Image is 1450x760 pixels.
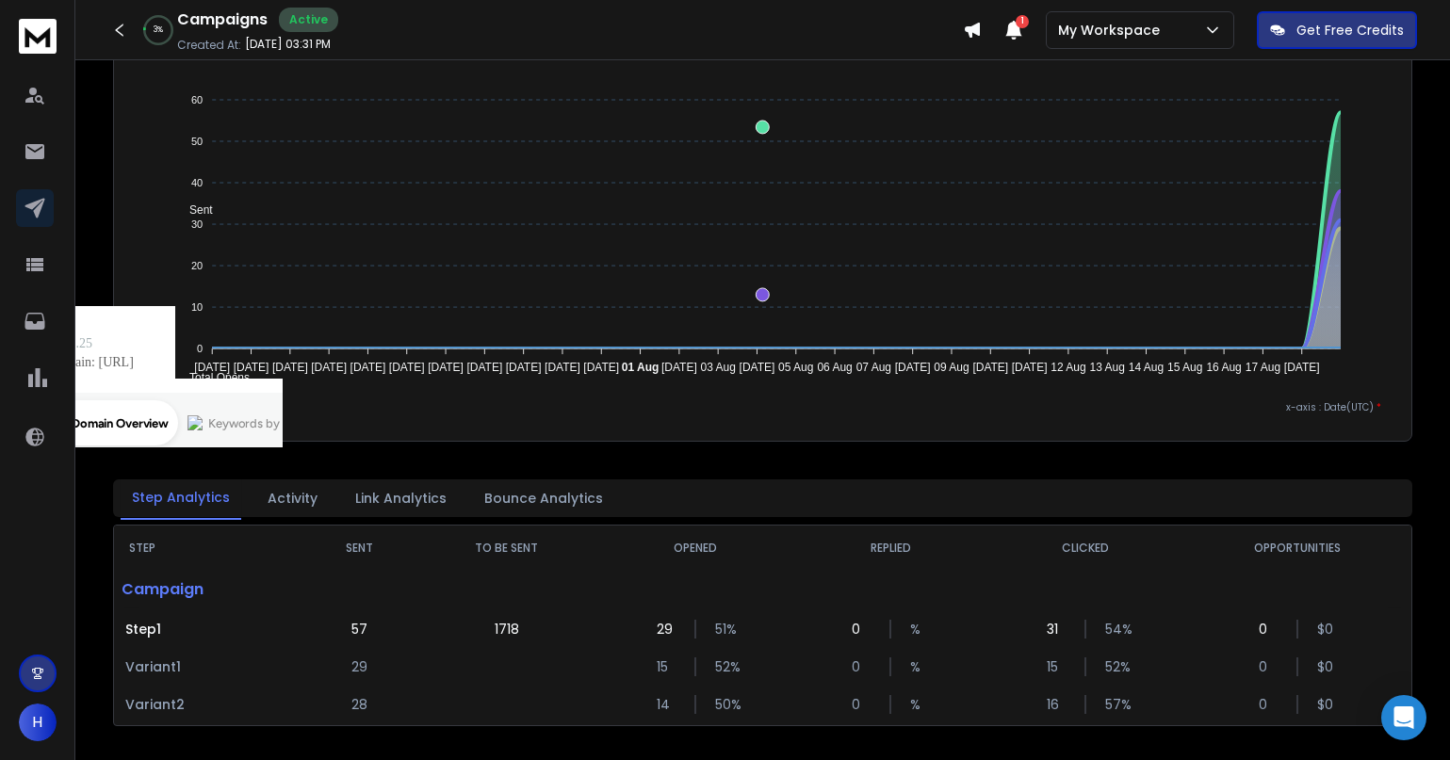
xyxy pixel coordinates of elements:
[1207,361,1242,374] tspan: 16 Aug
[177,8,268,31] h1: Campaigns
[208,111,318,123] div: Keywords by Traffic
[175,203,213,217] span: Sent
[428,361,464,374] tspan: [DATE]
[1105,620,1124,639] p: 54 %
[1167,361,1202,374] tspan: 15 Aug
[72,111,169,123] div: Domain Overview
[910,657,929,676] p: %
[415,526,597,571] th: TO BE SENT
[545,361,580,374] tspan: [DATE]
[351,695,367,714] p: 28
[125,620,292,639] p: Step 1
[895,361,931,374] tspan: [DATE]
[191,301,203,313] tspan: 10
[194,361,230,374] tspan: [DATE]
[1047,695,1066,714] p: 16
[1296,21,1404,40] p: Get Free Credits
[1284,361,1320,374] tspan: [DATE]
[856,361,891,374] tspan: 07 Aug
[715,695,734,714] p: 50 %
[622,361,660,374] tspan: 01 Aug
[344,477,458,519] button: Link Analytics
[114,571,303,608] p: Campaign
[852,695,871,714] p: 0
[191,177,203,188] tspan: 40
[30,30,45,45] img: logo_orange.svg
[466,361,502,374] tspan: [DATE]
[191,218,203,230] tspan: 30
[1257,11,1417,49] button: Get Free Credits
[114,526,303,571] th: STEP
[700,361,735,374] tspan: 03 Aug
[303,526,415,571] th: SENT
[49,49,134,64] div: Domain: [URL]
[53,30,92,45] div: v 4.0.25
[1051,361,1085,374] tspan: 12 Aug
[1183,526,1411,571] th: OPPORTUNITIES
[657,620,676,639] p: 29
[793,526,988,571] th: REPLIED
[279,8,338,32] div: Active
[175,371,250,384] span: Total Opens
[51,109,66,124] img: tab_domain_overview_orange.svg
[506,361,542,374] tspan: [DATE]
[910,620,929,639] p: %
[1058,21,1167,40] p: My Workspace
[350,361,385,374] tspan: [DATE]
[778,361,813,374] tspan: 05 Aug
[1259,695,1278,714] p: 0
[1105,657,1124,676] p: 52 %
[233,361,269,374] tspan: [DATE]
[191,136,203,147] tspan: 50
[197,343,203,354] tspan: 0
[715,657,734,676] p: 52 %
[1047,657,1066,676] p: 15
[661,361,697,374] tspan: [DATE]
[389,361,425,374] tspan: [DATE]
[351,657,367,676] p: 29
[19,703,57,741] button: H
[1012,361,1048,374] tspan: [DATE]
[852,657,871,676] p: 0
[121,477,241,520] button: Step Analytics
[1381,695,1426,740] div: Open Intercom Messenger
[910,695,929,714] p: %
[817,361,852,374] tspan: 06 Aug
[583,361,619,374] tspan: [DATE]
[154,24,163,36] p: 3 %
[1317,657,1336,676] p: $ 0
[1105,695,1124,714] p: 57 %
[1246,361,1280,374] tspan: 17 Aug
[191,260,203,271] tspan: 20
[598,526,793,571] th: OPENED
[1317,620,1336,639] p: $ 0
[245,37,331,52] p: [DATE] 03:31 PM
[715,620,734,639] p: 51 %
[19,19,57,54] img: logo
[1317,695,1336,714] p: $ 0
[1016,15,1029,28] span: 1
[988,526,1183,571] th: CLICKED
[657,695,676,714] p: 14
[311,361,347,374] tspan: [DATE]
[495,620,519,639] p: 1718
[351,620,367,639] p: 57
[125,695,292,714] p: Variant 2
[972,361,1008,374] tspan: [DATE]
[144,400,1381,414] p: x-axis : Date(UTC)
[1047,620,1066,639] p: 31
[30,49,45,64] img: website_grey.svg
[1259,620,1278,639] p: 0
[657,657,676,676] p: 15
[191,94,203,105] tspan: 60
[740,361,775,374] tspan: [DATE]
[125,657,292,676] p: Variant 1
[1259,657,1278,676] p: 0
[256,477,329,519] button: Activity
[473,477,614,519] button: Bounce Analytics
[187,109,203,124] img: tab_keywords_by_traffic_grey.svg
[852,620,871,639] p: 0
[934,361,969,374] tspan: 09 Aug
